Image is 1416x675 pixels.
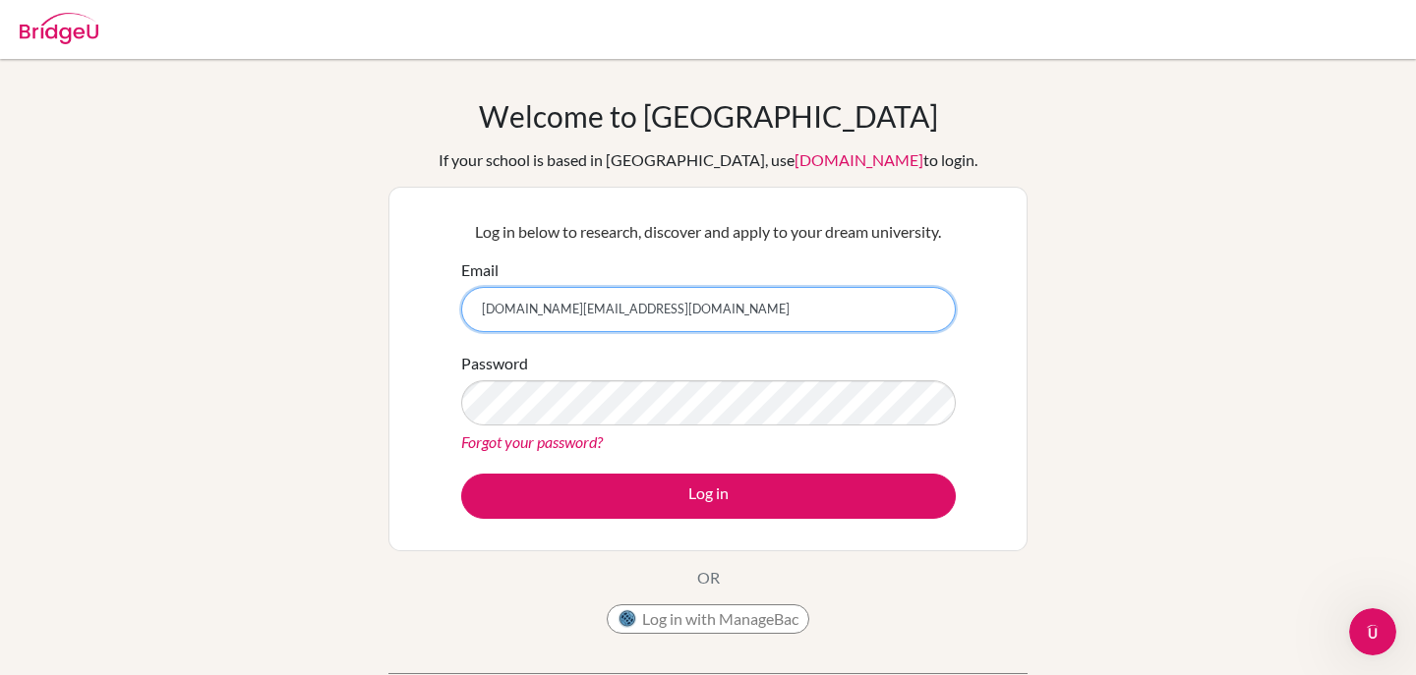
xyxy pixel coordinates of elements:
[461,258,499,282] label: Email
[607,604,809,634] button: Log in with ManageBac
[20,13,98,44] img: Bridge-U
[439,148,977,172] div: If your school is based in [GEOGRAPHIC_DATA], use to login.
[461,474,956,519] button: Log in
[461,432,603,451] a: Forgot your password?
[795,150,923,169] a: [DOMAIN_NAME]
[461,220,956,244] p: Log in below to research, discover and apply to your dream university.
[461,352,528,375] label: Password
[1349,608,1396,655] iframe: Intercom live chat
[479,98,938,134] h1: Welcome to [GEOGRAPHIC_DATA]
[697,566,720,590] p: OR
